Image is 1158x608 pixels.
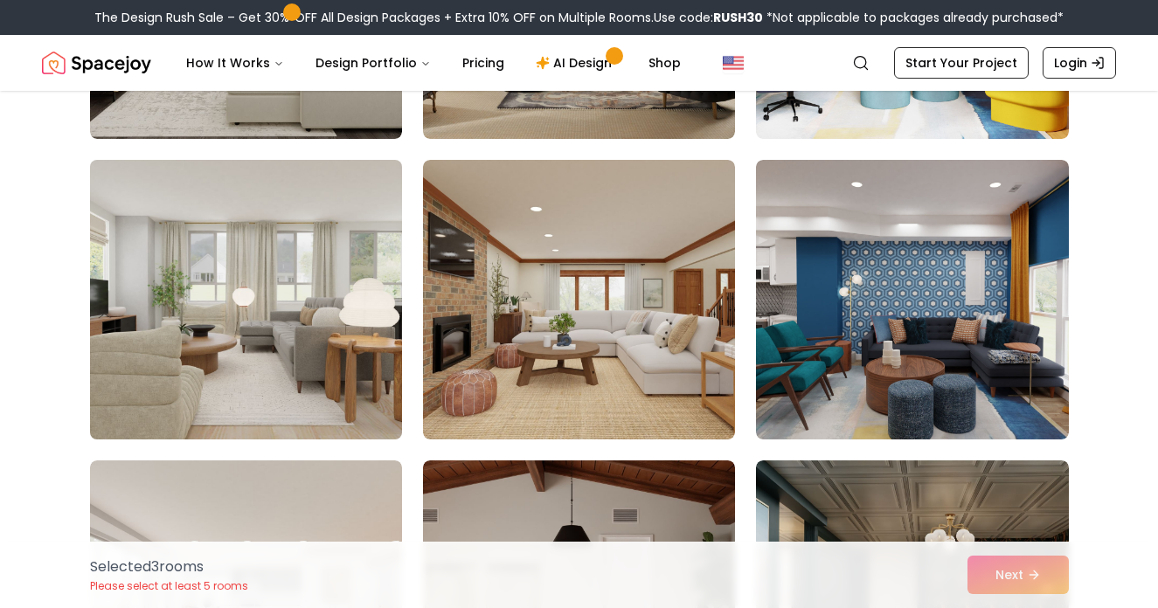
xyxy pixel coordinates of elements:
[763,9,1064,26] span: *Not applicable to packages already purchased*
[448,45,518,80] a: Pricing
[42,45,151,80] a: Spacejoy
[723,52,744,73] img: United States
[522,45,631,80] a: AI Design
[42,35,1116,91] nav: Global
[90,579,248,593] p: Please select at least 5 rooms
[654,9,763,26] span: Use code:
[894,47,1029,79] a: Start Your Project
[42,45,151,80] img: Spacejoy Logo
[172,45,695,80] nav: Main
[90,556,248,577] p: Selected 3 room s
[756,160,1068,439] img: Room room-36
[713,9,763,26] b: RUSH30
[423,160,735,439] img: Room room-35
[172,45,298,80] button: How It Works
[302,45,445,80] button: Design Portfolio
[82,153,410,446] img: Room room-34
[94,9,1064,26] div: The Design Rush Sale – Get 30% OFF All Design Packages + Extra 10% OFF on Multiple Rooms.
[1043,47,1116,79] a: Login
[634,45,695,80] a: Shop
